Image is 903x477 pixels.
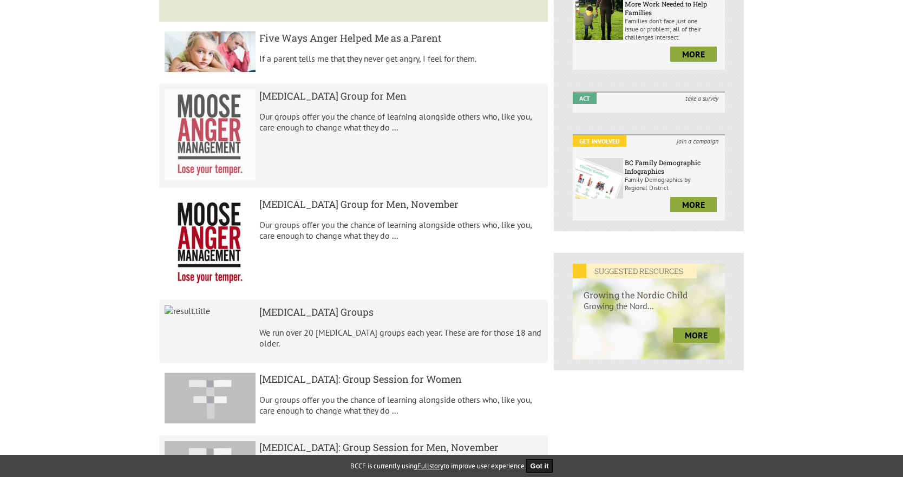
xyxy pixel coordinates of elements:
img: result.title [165,198,256,289]
a: result.title [MEDICAL_DATA] Groups We run over 20 [MEDICAL_DATA] groups each year. These are for ... [159,300,548,363]
p: If a parent tells me that they never get angry, I feel for them. [259,53,543,64]
img: result.title [165,89,256,180]
a: more [673,328,719,343]
p: We run over 20 [MEDICAL_DATA] groups each year. These are for those 18 and older. [259,327,543,349]
h5: Five Ways Anger Helped Me as a Parent [259,31,543,44]
i: take a survey [679,93,725,104]
a: result.title [MEDICAL_DATA]: Group Session for Women Our groups offer you the chance of learning ... [159,367,548,431]
h5: [MEDICAL_DATA] Groups [259,305,543,318]
img: result.title [165,373,256,423]
p: Our groups offer you the chance of learning alongside others who, like you, care enough to change... [259,219,543,241]
a: result.title Five Ways Anger Helped Me as a Parent If a parent tells me that they never get angry... [159,26,548,80]
p: Growing the Nord... [573,300,725,322]
a: result.title [MEDICAL_DATA] Group for Men Our groups offer you the chance of learning alongside o... [159,84,548,188]
a: more [670,47,717,62]
a: more [670,197,717,212]
img: result.title [165,305,210,316]
h5: [MEDICAL_DATA] Group for Men [259,89,543,102]
p: Our groups offer you the chance of learning alongside others who, like you, care enough to change... [259,111,543,133]
a: Fullstory [417,461,443,471]
h6: BC Family Demographic Infographics [625,158,722,175]
a: result.title [MEDICAL_DATA] Group for Men, November Our groups offer you the chance of learning a... [159,192,548,296]
em: SUGGESTED RESOURCES [573,264,697,278]
p: Family Demographics by Regional District [625,175,722,192]
h5: [MEDICAL_DATA] Group for Men, November [259,198,543,211]
button: Got it [526,459,553,473]
p: Families don’t face just one issue or problem; all of their challenges intersect. [625,17,722,41]
img: result.title [165,31,256,72]
h6: Growing the Nordic Child [573,278,725,300]
i: join a campaign [670,135,725,147]
h5: [MEDICAL_DATA]: Group Session for Women [259,373,543,385]
em: Get Involved [573,135,626,147]
em: Act [573,93,597,104]
h5: [MEDICAL_DATA]: Group Session for Men, November [259,441,543,454]
p: Our groups offer you the chance of learning alongside others who, like you, care enough to change... [259,394,543,416]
